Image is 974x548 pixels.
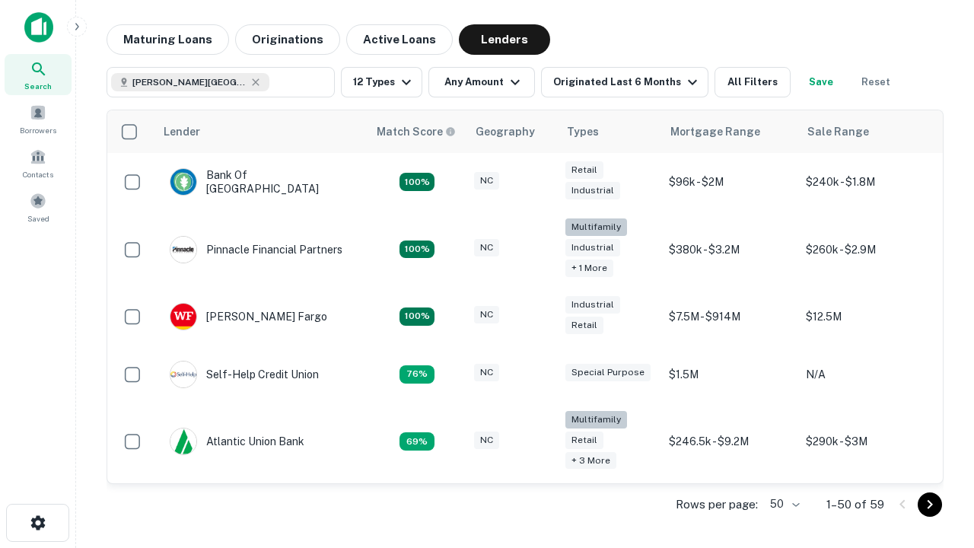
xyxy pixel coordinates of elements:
[474,239,499,256] div: NC
[170,304,196,330] img: picture
[670,123,760,141] div: Mortgage Range
[565,239,620,256] div: Industrial
[661,403,798,480] td: $246.5k - $9.2M
[399,307,434,326] div: Matching Properties: 15, hasApolloMatch: undefined
[170,303,327,330] div: [PERSON_NAME] Fargo
[5,142,72,183] a: Contacts
[170,362,196,387] img: picture
[553,73,702,91] div: Originated Last 6 Months
[341,67,422,97] button: 12 Types
[377,123,456,140] div: Capitalize uses an advanced AI algorithm to match your search with the best lender. The match sco...
[565,260,613,277] div: + 1 more
[170,168,352,196] div: Bank Of [GEOGRAPHIC_DATA]
[399,365,434,384] div: Matching Properties: 11, hasApolloMatch: undefined
[798,288,935,346] td: $12.5M
[565,218,627,236] div: Multifamily
[661,288,798,346] td: $7.5M - $914M
[170,169,196,195] img: picture
[459,24,550,55] button: Lenders
[474,172,499,190] div: NC
[565,364,651,381] div: Special Purpose
[399,241,434,259] div: Matching Properties: 26, hasApolloMatch: undefined
[476,123,535,141] div: Geography
[377,123,453,140] h6: Match Score
[565,432,603,449] div: Retail
[565,452,616,470] div: + 3 more
[565,161,603,179] div: Retail
[170,237,196,263] img: picture
[798,110,935,153] th: Sale Range
[5,54,72,95] a: Search
[764,493,802,515] div: 50
[5,186,72,228] a: Saved
[27,212,49,225] span: Saved
[565,411,627,429] div: Multifamily
[565,317,603,334] div: Retail
[798,153,935,211] td: $240k - $1.8M
[541,67,708,97] button: Originated Last 6 Months
[23,168,53,180] span: Contacts
[170,236,342,263] div: Pinnacle Financial Partners
[170,361,319,388] div: Self-help Credit Union
[474,432,499,449] div: NC
[567,123,599,141] div: Types
[661,211,798,288] td: $380k - $3.2M
[715,67,791,97] button: All Filters
[399,173,434,191] div: Matching Properties: 15, hasApolloMatch: undefined
[798,403,935,480] td: $290k - $3M
[474,364,499,381] div: NC
[164,123,200,141] div: Lender
[851,67,900,97] button: Reset
[20,124,56,136] span: Borrowers
[565,182,620,199] div: Industrial
[558,110,661,153] th: Types
[798,346,935,403] td: N/A
[661,153,798,211] td: $96k - $2M
[5,98,72,139] a: Borrowers
[826,495,884,514] p: 1–50 of 59
[132,75,247,89] span: [PERSON_NAME][GEOGRAPHIC_DATA], [GEOGRAPHIC_DATA]
[24,80,52,92] span: Search
[798,211,935,288] td: $260k - $2.9M
[898,378,974,451] iframe: Chat Widget
[24,12,53,43] img: capitalize-icon.png
[170,429,196,454] img: picture
[235,24,340,55] button: Originations
[661,346,798,403] td: $1.5M
[918,492,942,517] button: Go to next page
[368,110,466,153] th: Capitalize uses an advanced AI algorithm to match your search with the best lender. The match sco...
[399,432,434,451] div: Matching Properties: 10, hasApolloMatch: undefined
[107,24,229,55] button: Maturing Loans
[661,110,798,153] th: Mortgage Range
[154,110,368,153] th: Lender
[797,67,845,97] button: Save your search to get updates of matches that match your search criteria.
[565,296,620,314] div: Industrial
[807,123,869,141] div: Sale Range
[428,67,535,97] button: Any Amount
[474,306,499,323] div: NC
[346,24,453,55] button: Active Loans
[676,495,758,514] p: Rows per page:
[170,428,304,455] div: Atlantic Union Bank
[466,110,558,153] th: Geography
